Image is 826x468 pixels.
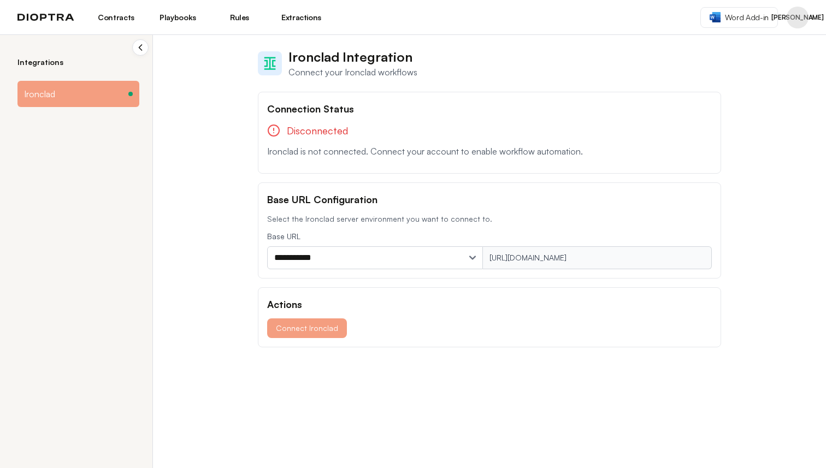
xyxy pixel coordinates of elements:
[154,8,202,27] a: Playbooks
[277,8,326,27] a: Extractions
[267,214,712,224] p: Select the Ironclad server environment you want to connect to.
[215,8,264,27] a: Rules
[92,8,140,27] a: Contracts
[787,7,809,28] div: Jacques Arnoux
[700,7,778,28] a: Word Add-in
[725,12,769,23] span: Word Add-in
[262,56,278,71] img: Ironclad Logo
[17,14,74,21] img: logo
[267,192,712,207] h2: Base URL Configuration
[787,7,809,28] button: Profile menu
[267,101,712,116] h2: Connection Status
[771,13,823,22] span: [PERSON_NAME]
[267,231,712,242] label: Base URL
[24,87,55,100] span: Ironclad
[267,318,347,338] button: Connect Ironclad
[17,57,139,68] h2: Integrations
[276,323,338,334] span: Connect Ironclad
[710,12,721,22] img: word
[267,145,712,158] p: Ironclad is not connected. Connect your account to enable workflow automation.
[132,39,149,56] button: Collapse sidebar
[288,48,417,66] h1: Ironclad Integration
[287,123,348,138] span: Disconnected
[483,246,712,269] div: [URL][DOMAIN_NAME]
[288,66,417,79] p: Connect your Ironclad workflows
[267,297,712,312] h2: Actions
